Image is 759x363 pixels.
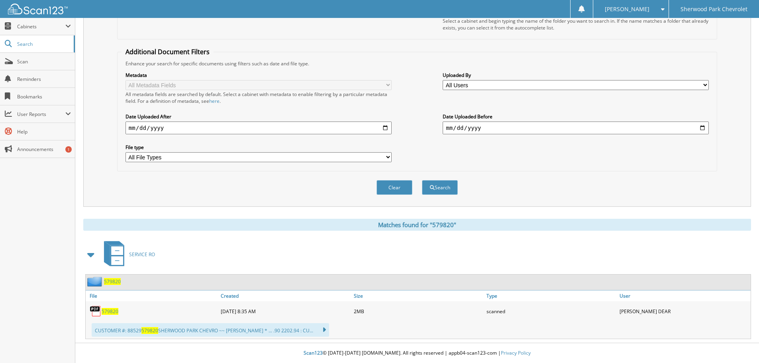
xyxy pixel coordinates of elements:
a: Privacy Policy [501,349,531,356]
span: Search [17,41,70,47]
img: folder2.png [87,277,104,286]
span: [PERSON_NAME] [605,7,649,12]
div: All metadata fields are searched by default. Select a cabinet with metadata to enable filtering b... [126,91,392,104]
a: Created [219,290,352,301]
div: © [DATE]-[DATE] [DOMAIN_NAME]. All rights reserved | appb04-scan123-com | [75,343,759,363]
a: Type [484,290,618,301]
label: Date Uploaded After [126,113,392,120]
span: Sherwood Park Chevrolet [681,7,747,12]
a: 579820 [102,308,118,315]
span: Bookmarks [17,93,71,100]
span: Announcements [17,146,71,153]
button: Search [422,180,458,195]
span: Scan123 [304,349,323,356]
img: PDF.png [90,305,102,317]
span: User Reports [17,111,65,118]
div: [DATE] 8:35 AM [219,303,352,319]
img: scan123-logo-white.svg [8,4,68,14]
div: Enhance your search for specific documents using filters such as date and file type. [122,60,713,67]
div: Matches found for "579820" [83,219,751,231]
div: [PERSON_NAME] DEAR [618,303,751,319]
div: CUSTOMER #: 88529 SHERWOOD PARK CHEVRO ~~ [PERSON_NAME] * ... .90 2202.94 : CU... [92,323,329,337]
label: Date Uploaded Before [443,113,709,120]
label: File type [126,144,392,151]
label: Uploaded By [443,72,709,78]
div: 1 [65,146,72,153]
a: 579820 [104,278,121,285]
span: Scan [17,58,71,65]
div: scanned [484,303,618,319]
div: 2MB [352,303,485,319]
span: Reminders [17,76,71,82]
a: SERVICE RO [99,239,155,270]
div: Select a cabinet and begin typing the name of the folder you want to search in. If the name match... [443,18,709,31]
a: File [86,290,219,301]
input: start [126,122,392,134]
legend: Additional Document Filters [122,47,214,56]
span: SERVICE RO [129,251,155,258]
span: 579820 [141,327,158,334]
a: here [209,98,220,104]
a: User [618,290,751,301]
input: end [443,122,709,134]
button: Clear [377,180,412,195]
span: Cabinets [17,23,65,30]
label: Metadata [126,72,392,78]
a: Size [352,290,485,301]
span: Help [17,128,71,135]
